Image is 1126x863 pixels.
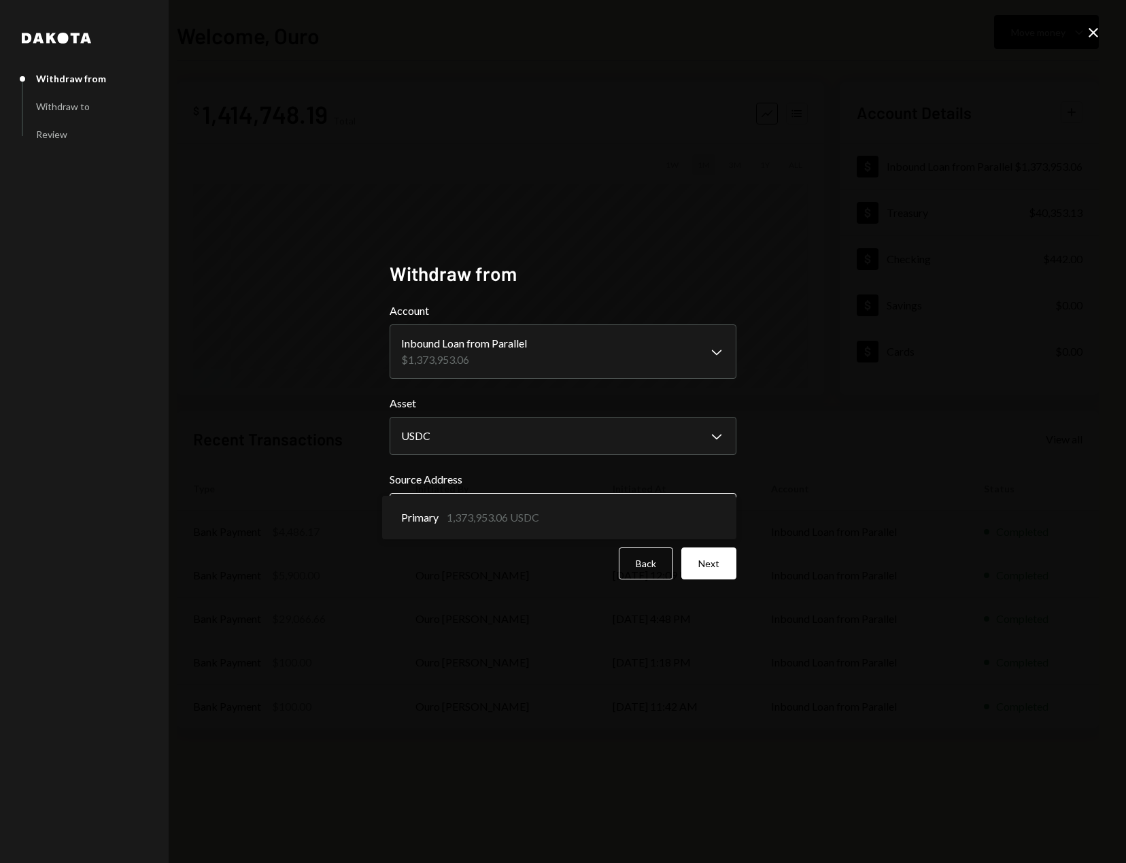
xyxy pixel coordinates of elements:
[401,509,439,526] span: Primary
[36,101,90,112] div: Withdraw to
[390,260,736,287] h2: Withdraw from
[390,395,736,411] label: Asset
[390,493,736,531] button: Source Address
[681,547,736,579] button: Next
[36,73,106,84] div: Withdraw from
[390,324,736,379] button: Account
[390,303,736,319] label: Account
[36,129,67,140] div: Review
[390,417,736,455] button: Asset
[390,471,736,488] label: Source Address
[447,509,539,526] div: 1,373,953.06 USDC
[619,547,673,579] button: Back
